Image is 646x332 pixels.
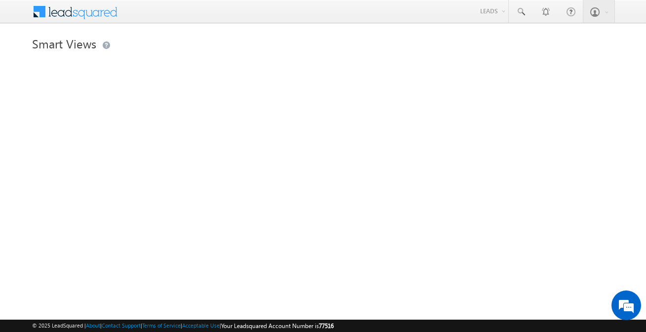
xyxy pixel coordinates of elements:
span: Your Leadsquared Account Number is [221,322,334,330]
span: © 2025 LeadSquared | | | | | [32,321,334,331]
a: Contact Support [102,322,141,329]
span: Smart Views [32,36,96,51]
a: Terms of Service [142,322,181,329]
a: About [86,322,100,329]
span: 77516 [319,322,334,330]
a: Acceptable Use [182,322,220,329]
